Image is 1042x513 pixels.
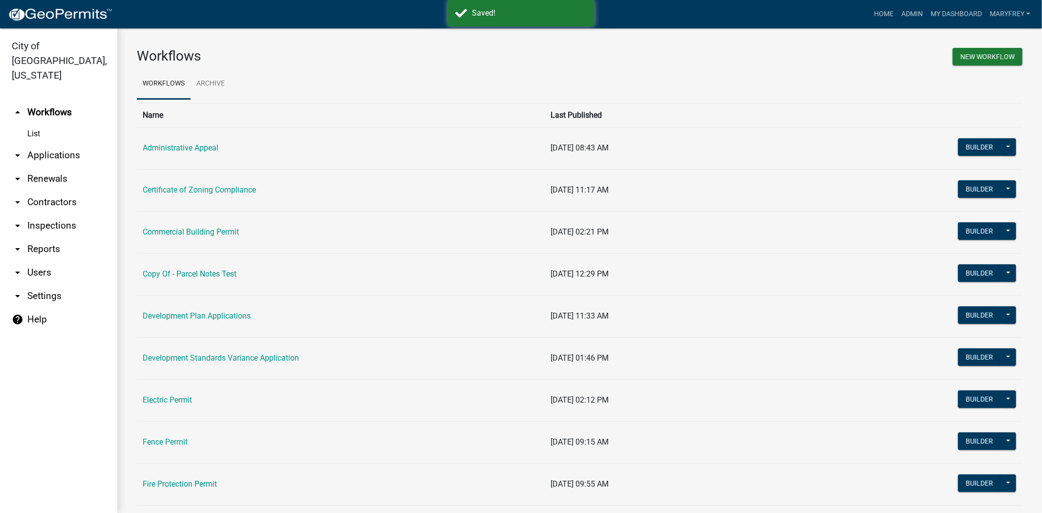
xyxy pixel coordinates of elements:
[137,48,573,64] h3: Workflows
[958,138,1001,156] button: Builder
[958,180,1001,198] button: Builder
[953,48,1022,65] button: New Workflow
[545,103,851,127] th: Last Published
[143,353,299,363] a: Development Standards Variance Application
[870,5,897,23] a: Home
[12,267,23,278] i: arrow_drop_down
[191,68,231,100] a: Archive
[551,227,609,236] span: [DATE] 02:21 PM
[551,143,609,152] span: [DATE] 08:43 AM
[143,227,239,236] a: Commercial Building Permit
[551,353,609,363] span: [DATE] 01:46 PM
[551,437,609,447] span: [DATE] 09:15 AM
[143,143,218,152] a: Administrative Appeal
[12,220,23,232] i: arrow_drop_down
[12,314,23,325] i: help
[143,479,217,489] a: Fire Protection Permit
[12,196,23,208] i: arrow_drop_down
[958,306,1001,324] button: Builder
[958,348,1001,366] button: Builder
[143,437,188,447] a: Fence Permit
[551,311,609,321] span: [DATE] 11:33 AM
[551,395,609,405] span: [DATE] 02:12 PM
[958,264,1001,282] button: Builder
[472,7,587,19] div: Saved!
[12,290,23,302] i: arrow_drop_down
[927,5,986,23] a: My Dashboard
[986,5,1034,23] a: MaryFrey
[12,107,23,118] i: arrow_drop_up
[958,222,1001,240] button: Builder
[551,269,609,278] span: [DATE] 12:29 PM
[12,150,23,161] i: arrow_drop_down
[958,390,1001,408] button: Builder
[958,474,1001,492] button: Builder
[12,243,23,255] i: arrow_drop_down
[958,432,1001,450] button: Builder
[897,5,927,23] a: Admin
[143,185,256,194] a: Certificate of Zoning Compliance
[551,479,609,489] span: [DATE] 09:55 AM
[137,68,191,100] a: Workflows
[143,311,251,321] a: Development Plan Applications
[143,269,236,278] a: Copy Of - Parcel Notes Test
[137,103,545,127] th: Name
[12,173,23,185] i: arrow_drop_down
[143,395,192,405] a: Electric Permit
[551,185,609,194] span: [DATE] 11:17 AM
